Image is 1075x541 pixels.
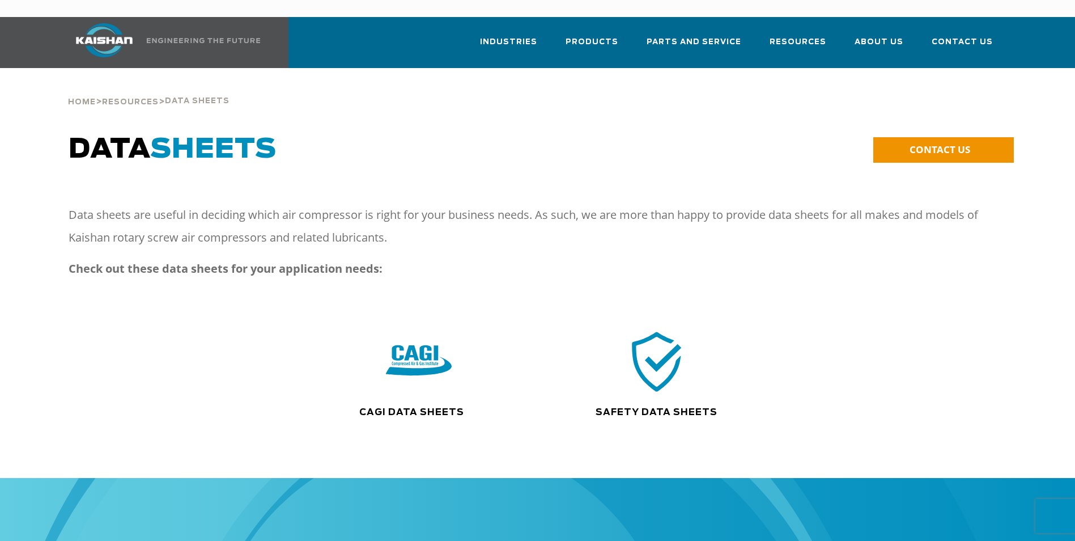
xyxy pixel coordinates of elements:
a: Resources [102,96,159,107]
span: Data Sheets [165,98,230,105]
span: CONTACT US [910,143,970,156]
img: kaishan logo [62,23,147,57]
a: Kaishan USA [62,17,262,68]
strong: Check out these data sheets for your application needs: [69,261,383,276]
a: Products [566,27,618,66]
a: CONTACT US [873,137,1014,163]
img: safety icon [624,328,690,395]
a: Contact Us [932,27,993,66]
span: SHEETS [150,136,277,163]
span: Home [68,99,96,106]
span: DATA [69,136,277,163]
p: Data sheets are useful in deciding which air compressor is right for your business needs. As such... [69,204,987,249]
div: CAGI [300,328,538,395]
img: CAGI [386,328,452,395]
a: Resources [770,27,826,66]
span: Parts and Service [647,36,741,49]
a: Safety Data Sheets [596,408,717,417]
span: Resources [770,36,826,49]
div: > > [68,68,230,111]
a: Home [68,96,96,107]
span: Products [566,36,618,49]
a: Industries [480,27,537,66]
img: Engineering the future [147,38,260,43]
a: Parts and Service [647,27,741,66]
div: safety icon [547,328,766,395]
span: Industries [480,36,537,49]
span: About Us [855,36,903,49]
span: Resources [102,99,159,106]
a: About Us [855,27,903,66]
span: Contact Us [932,36,993,49]
a: CAGI Data Sheets [359,408,464,417]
